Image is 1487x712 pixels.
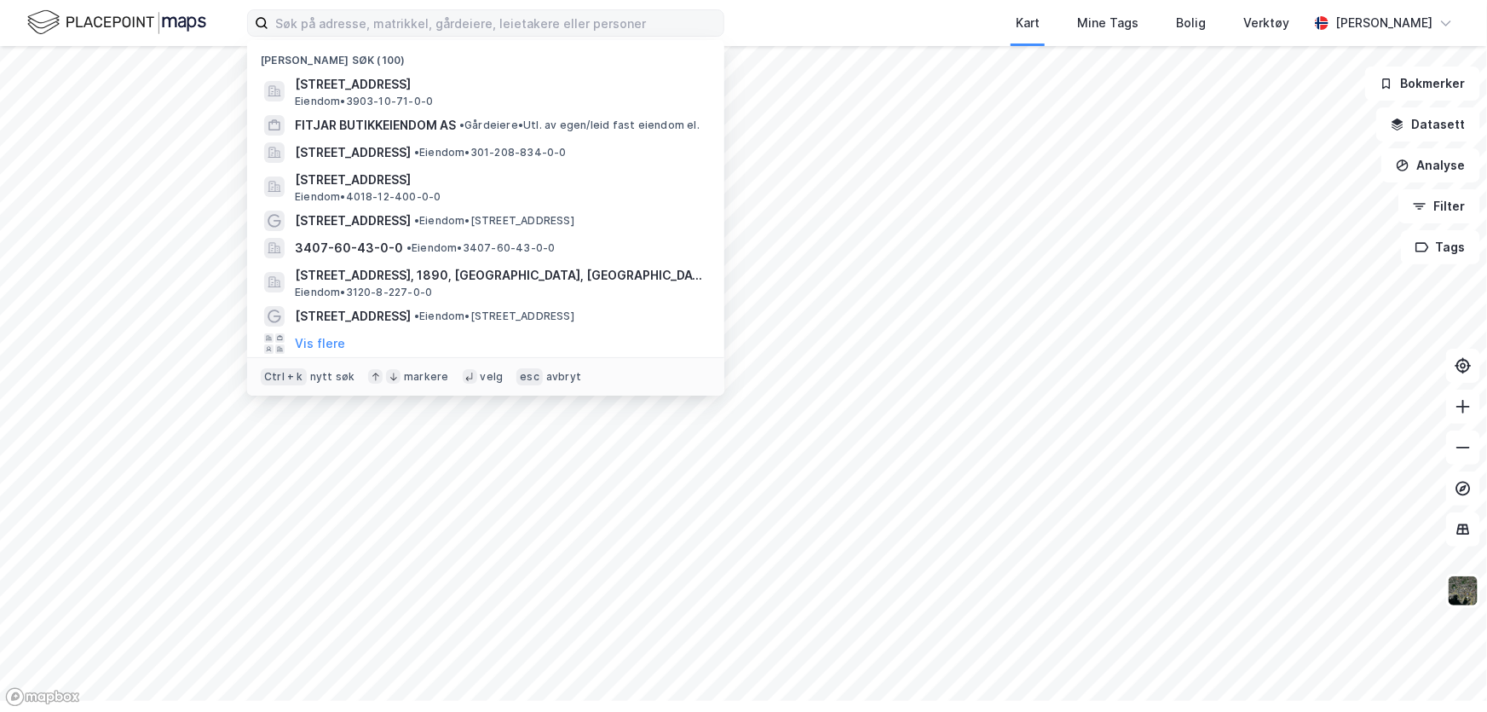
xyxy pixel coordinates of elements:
[414,146,419,159] span: •
[247,40,724,71] div: [PERSON_NAME] søk (100)
[406,241,412,254] span: •
[414,146,567,159] span: Eiendom • 301-208-834-0-0
[414,310,419,322] span: •
[1376,107,1480,142] button: Datasett
[295,211,411,231] span: [STREET_ADDRESS]
[27,8,206,38] img: logo.f888ab2527a4732fd821a326f86c7f29.svg
[295,238,403,258] span: 3407-60-43-0-0
[546,370,581,384] div: avbryt
[295,306,411,327] span: [STREET_ADDRESS]
[1401,230,1480,264] button: Tags
[295,95,433,108] span: Eiendom • 3903-10-71-0-0
[1447,575,1479,607] img: 9k=
[310,370,355,384] div: nytt søk
[295,74,704,95] span: [STREET_ADDRESS]
[459,119,464,131] span: •
[1365,67,1480,101] button: Bokmerker
[481,370,504,384] div: velg
[414,310,574,323] span: Eiendom • [STREET_ADDRESS]
[295,286,432,299] span: Eiendom • 3120-8-227-0-0
[295,142,411,163] span: [STREET_ADDRESS]
[414,214,419,227] span: •
[1335,13,1432,33] div: [PERSON_NAME]
[404,370,448,384] div: markere
[1243,13,1289,33] div: Verktøy
[295,170,704,190] span: [STREET_ADDRESS]
[295,115,456,136] span: FITJAR BUTIKKEIENDOM AS
[516,368,543,385] div: esc
[261,368,307,385] div: Ctrl + k
[1176,13,1206,33] div: Bolig
[459,119,700,132] span: Gårdeiere • Utl. av egen/leid fast eiendom el.
[1402,630,1487,712] iframe: Chat Widget
[5,687,80,707] a: Mapbox homepage
[295,333,345,354] button: Vis flere
[406,241,556,255] span: Eiendom • 3407-60-43-0-0
[1077,13,1138,33] div: Mine Tags
[268,10,723,36] input: Søk på adresse, matrikkel, gårdeiere, leietakere eller personer
[1016,13,1040,33] div: Kart
[414,214,574,228] span: Eiendom • [STREET_ADDRESS]
[1381,148,1480,182] button: Analyse
[1398,189,1480,223] button: Filter
[295,190,441,204] span: Eiendom • 4018-12-400-0-0
[1402,630,1487,712] div: Kontrollprogram for chat
[295,265,704,286] span: [STREET_ADDRESS], 1890, [GEOGRAPHIC_DATA], [GEOGRAPHIC_DATA]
